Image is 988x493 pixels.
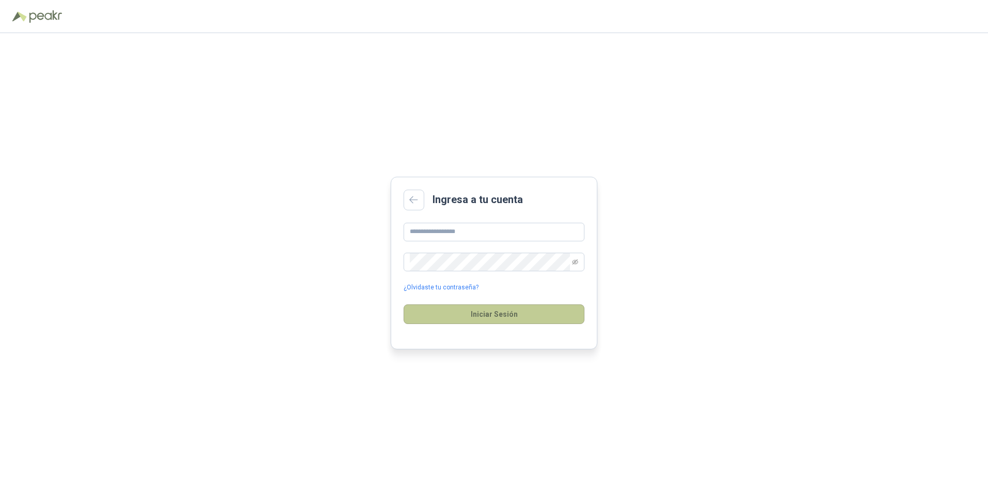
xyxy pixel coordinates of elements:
a: ¿Olvidaste tu contraseña? [404,283,478,292]
span: eye-invisible [572,259,578,265]
img: Logo [12,11,27,22]
img: Peakr [29,10,62,23]
button: Iniciar Sesión [404,304,584,324]
h2: Ingresa a tu cuenta [433,192,523,208]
